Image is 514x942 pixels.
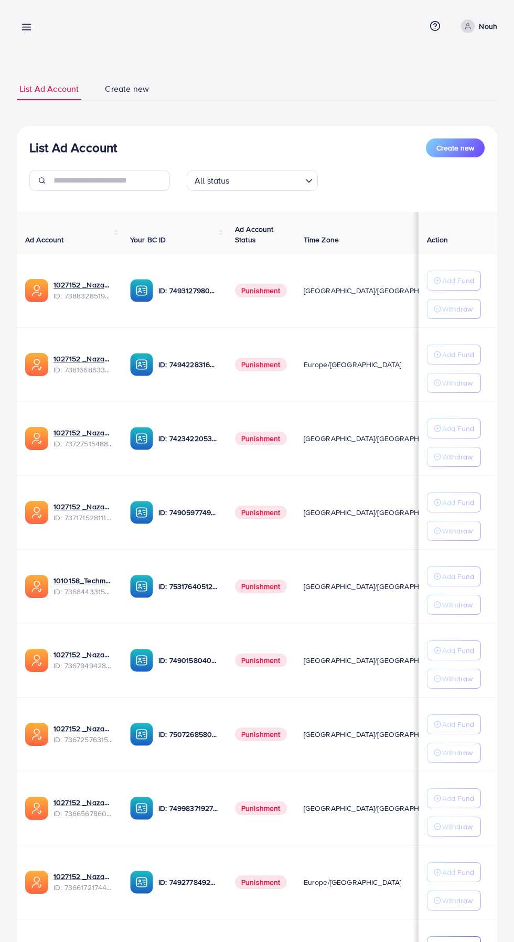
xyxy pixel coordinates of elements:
[25,575,48,598] img: ic-ads-acc.e4c84228.svg
[427,566,481,586] button: Add Fund
[427,891,481,911] button: Withdraw
[158,654,218,667] p: ID: 7490158040596217873
[130,501,153,524] img: ic-ba-acc.ded83a64.svg
[427,447,481,467] button: Withdraw
[53,354,113,364] a: 1027152 _Nazaagency_023
[304,507,449,518] span: [GEOGRAPHIC_DATA]/[GEOGRAPHIC_DATA]
[427,817,481,837] button: Withdraw
[29,140,117,155] h3: List Ad Account
[25,427,48,450] img: ic-ads-acc.e4c84228.svg
[53,427,113,438] a: 1027152 _Nazaagency_007
[427,788,481,808] button: Add Fund
[53,438,113,449] span: ID: 7372751548805726224
[158,284,218,297] p: ID: 7493127980932333584
[53,501,113,523] div: <span class='underline'>1027152 _Nazaagency_04</span></br>7371715281112170513
[158,802,218,815] p: ID: 7499837192777400321
[427,640,481,660] button: Add Fund
[442,718,474,731] p: Add Fund
[25,797,48,820] img: ic-ads-acc.e4c84228.svg
[427,669,481,689] button: Withdraw
[442,644,474,657] p: Add Fund
[442,524,473,537] p: Withdraw
[442,570,474,583] p: Add Fund
[53,280,113,301] div: <span class='underline'>1027152 _Nazaagency_019</span></br>7388328519014645761
[25,234,64,245] span: Ad Account
[53,291,113,301] span: ID: 7388328519014645761
[53,575,113,586] a: 1010158_Techmanistan pk acc_1715599413927
[442,303,473,315] p: Withdraw
[158,506,218,519] p: ID: 7490597749134508040
[25,279,48,302] img: ic-ads-acc.e4c84228.svg
[442,422,474,435] p: Add Fund
[53,660,113,671] span: ID: 7367949428067450896
[192,173,232,188] span: All status
[130,871,153,894] img: ic-ba-acc.ded83a64.svg
[426,138,485,157] button: Create new
[53,808,113,819] span: ID: 7366567860828749825
[53,365,113,375] span: ID: 7381668633665093648
[130,234,166,245] span: Your BC ID
[53,723,113,745] div: <span class='underline'>1027152 _Nazaagency_016</span></br>7367257631523782657
[427,493,481,512] button: Add Fund
[304,655,449,666] span: [GEOGRAPHIC_DATA]/[GEOGRAPHIC_DATA]
[53,871,113,893] div: <span class='underline'>1027152 _Nazaagency_018</span></br>7366172174454882305
[53,280,113,290] a: 1027152 _Nazaagency_019
[442,820,473,833] p: Withdraw
[53,734,113,745] span: ID: 7367257631523782657
[427,345,481,365] button: Add Fund
[158,728,218,741] p: ID: 7507268580682137618
[25,871,48,894] img: ic-ads-acc.e4c84228.svg
[25,501,48,524] img: ic-ads-acc.e4c84228.svg
[53,797,113,808] a: 1027152 _Nazaagency_0051
[442,496,474,509] p: Add Fund
[235,224,274,245] span: Ad Account Status
[304,877,402,887] span: Europe/[GEOGRAPHIC_DATA]
[304,729,449,740] span: [GEOGRAPHIC_DATA]/[GEOGRAPHIC_DATA]
[130,649,153,672] img: ic-ba-acc.ded83a64.svg
[427,862,481,882] button: Add Fund
[457,19,497,33] a: Nouh
[442,451,473,463] p: Withdraw
[187,170,318,191] div: Search for option
[442,746,473,759] p: Withdraw
[235,801,287,815] span: Punishment
[427,521,481,541] button: Withdraw
[479,20,497,33] p: Nouh
[442,792,474,805] p: Add Fund
[53,797,113,819] div: <span class='underline'>1027152 _Nazaagency_0051</span></br>7366567860828749825
[53,649,113,671] div: <span class='underline'>1027152 _Nazaagency_003</span></br>7367949428067450896
[304,359,402,370] span: Europe/[GEOGRAPHIC_DATA]
[442,348,474,361] p: Add Fund
[235,654,287,667] span: Punishment
[53,575,113,597] div: <span class='underline'>1010158_Techmanistan pk acc_1715599413927</span></br>7368443315504726017
[130,723,153,746] img: ic-ba-acc.ded83a64.svg
[442,672,473,685] p: Withdraw
[427,714,481,734] button: Add Fund
[25,723,48,746] img: ic-ads-acc.e4c84228.svg
[427,595,481,615] button: Withdraw
[130,575,153,598] img: ic-ba-acc.ded83a64.svg
[53,354,113,375] div: <span class='underline'>1027152 _Nazaagency_023</span></br>7381668633665093648
[105,83,149,95] span: Create new
[235,284,287,297] span: Punishment
[427,234,448,245] span: Action
[25,649,48,672] img: ic-ads-acc.e4c84228.svg
[53,427,113,449] div: <span class='underline'>1027152 _Nazaagency_007</span></br>7372751548805726224
[304,803,449,813] span: [GEOGRAPHIC_DATA]/[GEOGRAPHIC_DATA]
[53,723,113,734] a: 1027152 _Nazaagency_016
[304,285,449,296] span: [GEOGRAPHIC_DATA]/[GEOGRAPHIC_DATA]
[304,234,339,245] span: Time Zone
[235,506,287,519] span: Punishment
[304,581,449,592] span: [GEOGRAPHIC_DATA]/[GEOGRAPHIC_DATA]
[130,797,153,820] img: ic-ba-acc.ded83a64.svg
[158,358,218,371] p: ID: 7494228316518858759
[130,353,153,376] img: ic-ba-acc.ded83a64.svg
[53,586,113,597] span: ID: 7368443315504726017
[53,501,113,512] a: 1027152 _Nazaagency_04
[436,143,474,153] span: Create new
[427,419,481,438] button: Add Fund
[304,433,449,444] span: [GEOGRAPHIC_DATA]/[GEOGRAPHIC_DATA]
[53,882,113,893] span: ID: 7366172174454882305
[158,432,218,445] p: ID: 7423422053648285697
[25,353,48,376] img: ic-ads-acc.e4c84228.svg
